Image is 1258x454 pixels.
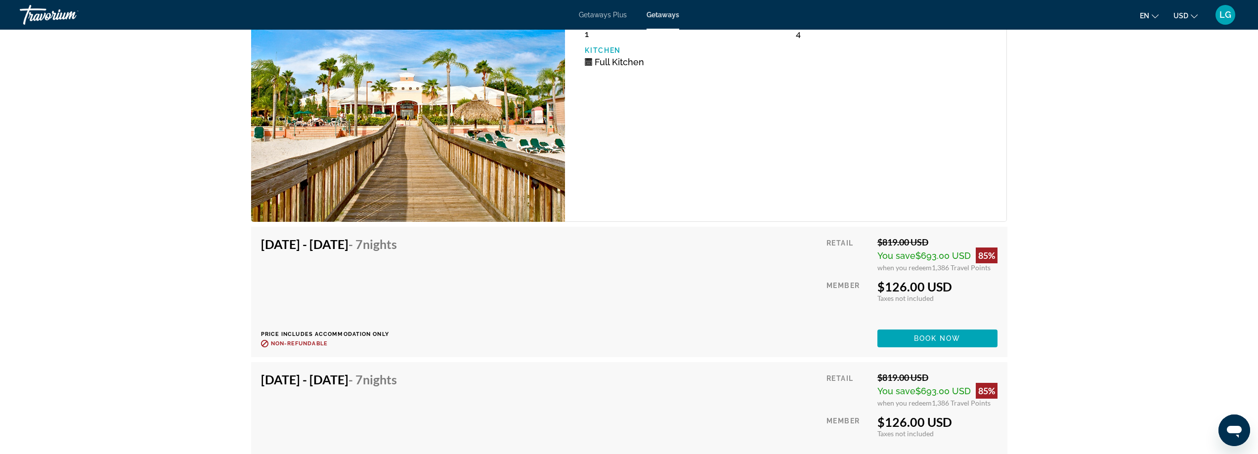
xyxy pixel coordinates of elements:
span: Full Kitchen [595,57,644,67]
span: when you redeem [877,263,932,272]
p: Price includes accommodation only [261,331,404,337]
span: $693.00 USD [915,386,971,396]
p: Kitchen [585,46,786,54]
a: Getaways [647,11,679,19]
div: 85% [976,383,998,399]
span: Non-refundable [271,340,328,347]
span: LG [1219,10,1231,20]
button: Change language [1140,8,1159,23]
h4: [DATE] - [DATE] [261,237,397,251]
span: $693.00 USD [915,250,971,261]
div: Retail [826,237,869,272]
div: $819.00 USD [877,237,998,248]
div: $126.00 USD [877,279,998,294]
span: Nights [363,237,397,251]
div: $819.00 USD [877,372,998,383]
span: en [1140,12,1149,20]
span: You save [877,250,915,261]
div: 85% [976,248,998,263]
button: Change currency [1173,8,1198,23]
span: 4 [796,29,801,39]
span: Taxes not included [877,429,934,438]
h4: [DATE] - [DATE] [261,372,397,387]
span: - 7 [348,237,397,251]
span: when you redeem [877,399,932,407]
div: Retail [826,372,869,407]
span: Book now [914,334,961,342]
span: 1,386 Travel Points [932,399,991,407]
span: - 7 [348,372,397,387]
div: $126.00 USD [877,414,998,429]
a: Getaways Plus [579,11,627,19]
span: 1 [585,29,589,39]
span: You save [877,386,915,396]
span: 1,386 Travel Points [932,263,991,272]
span: Taxes not included [877,294,934,302]
button: User Menu [1213,4,1238,25]
a: Travorium [20,2,119,28]
iframe: Button to launch messaging window [1218,414,1250,446]
span: USD [1173,12,1188,20]
div: Member [826,279,869,322]
span: Nights [363,372,397,387]
button: Book now [877,330,998,347]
